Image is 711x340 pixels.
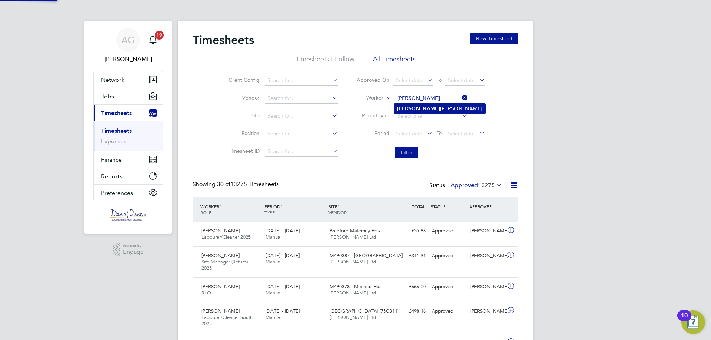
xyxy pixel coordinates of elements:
[101,76,124,83] span: Network
[101,110,132,117] span: Timesheets
[265,147,338,157] input: Search for...
[200,209,211,215] span: ROLE
[328,209,347,215] span: VENDOR
[101,127,132,134] a: Timesheets
[429,225,467,237] div: Approved
[123,243,144,249] span: Powered by
[434,128,444,138] span: To
[266,308,300,314] span: [DATE] - [DATE]
[201,290,211,296] span: RLO
[356,112,390,119] label: Period Type
[219,203,221,209] span: /
[681,316,688,325] div: 10
[330,314,376,320] span: [PERSON_NAME] Ltd
[193,33,254,47] h2: Timesheets
[451,182,502,189] label: Approved
[101,156,122,163] span: Finance
[263,200,327,219] div: PERIOD
[93,55,163,64] span: Amy Garcia
[193,181,280,188] div: Showing
[201,228,240,234] span: [PERSON_NAME]
[356,130,390,137] label: Period
[296,55,354,68] li: Timesheets I Follow
[226,130,260,137] label: Position
[429,181,504,191] div: Status
[264,209,275,215] span: TYPE
[266,234,281,240] span: Manual
[470,33,518,44] button: New Timesheet
[110,209,147,221] img: danielowen-logo-retina.png
[467,281,506,293] div: [PERSON_NAME]
[429,281,467,293] div: Approved
[429,200,467,213] div: STATUS
[397,105,440,112] b: [PERSON_NAME]
[681,310,705,334] button: Open Resource Center, 10 new notifications
[94,185,163,201] button: Preferences
[350,94,383,102] label: Worker
[94,168,163,184] button: Reports
[266,314,281,320] span: Manual
[330,259,376,265] span: [PERSON_NAME] Ltd
[94,88,163,104] button: Jobs
[448,77,475,84] span: Select date
[412,203,425,209] span: TOTAL
[201,259,248,271] span: Site Manager (Refurb) 2025
[467,305,506,317] div: [PERSON_NAME]
[330,234,376,240] span: [PERSON_NAME] Ltd
[330,228,385,234] span: Bradford Maternity Hos…
[265,111,338,121] input: Search for...
[226,112,260,119] label: Site
[330,283,387,290] span: M490378 - Midland Hea…
[356,77,390,83] label: Approved On
[396,77,423,84] span: Select date
[266,259,281,265] span: Manual
[146,28,160,52] a: 19
[327,200,391,219] div: SITE
[93,209,163,221] a: Go to home page
[429,250,467,262] div: Approved
[390,225,429,237] div: £55.88
[217,181,279,188] span: 13275 Timesheets
[226,77,260,83] label: Client Config
[93,28,163,64] a: AG[PERSON_NAME]
[265,129,338,139] input: Search for...
[84,21,172,234] nav: Main navigation
[390,281,429,293] div: £666.00
[448,130,475,137] span: Select date
[266,283,300,290] span: [DATE] - [DATE]
[395,93,468,104] input: Search for...
[373,55,416,68] li: All Timesheets
[467,200,506,213] div: APPROVER
[467,225,506,237] div: [PERSON_NAME]
[94,121,163,151] div: Timesheets
[390,305,429,317] div: £498.16
[330,290,376,296] span: [PERSON_NAME] Ltd
[201,252,240,259] span: [PERSON_NAME]
[434,75,444,85] span: To
[265,93,338,104] input: Search for...
[94,71,163,88] button: Network
[201,308,240,314] span: [PERSON_NAME]
[201,283,240,290] span: [PERSON_NAME]
[337,203,339,209] span: /
[226,94,260,101] label: Vendor
[266,252,300,259] span: [DATE] - [DATE]
[101,173,123,180] span: Reports
[94,105,163,121] button: Timesheets
[467,250,506,262] div: [PERSON_NAME]
[198,200,263,219] div: WORKER
[395,111,468,121] input: Select one
[390,250,429,262] div: £311.31
[395,147,418,158] button: Filter
[201,314,253,327] span: Labourer/Cleaner South 2025
[330,308,398,314] span: [GEOGRAPHIC_DATA] (75CB11)
[94,151,163,168] button: Finance
[266,228,300,234] span: [DATE] - [DATE]
[394,104,485,114] li: [PERSON_NAME]
[113,243,144,257] a: Powered byEngage
[330,252,407,259] span: M490387 - [GEOGRAPHIC_DATA]…
[155,31,164,40] span: 19
[396,130,423,137] span: Select date
[226,148,260,154] label: Timesheet ID
[280,203,282,209] span: /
